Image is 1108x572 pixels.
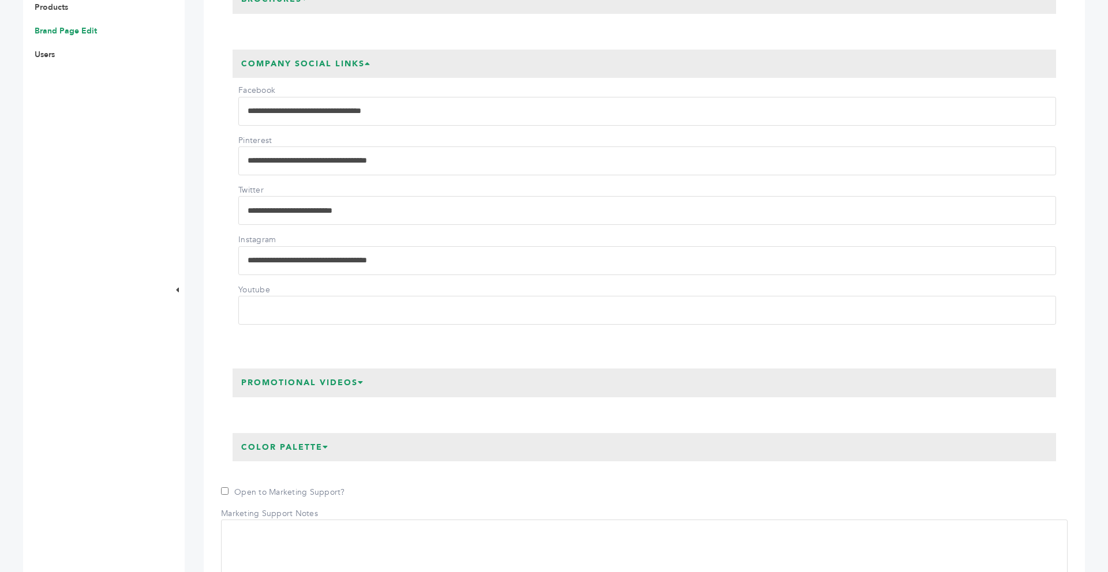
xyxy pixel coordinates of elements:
label: Marketing Support Notes [221,508,318,520]
a: Products [35,2,68,13]
a: Brand Page Edit [35,25,97,36]
input: Open to Marketing Support? [221,487,229,495]
a: Users [35,49,55,60]
h3: Company Social Links [233,50,380,78]
h3: Color Palette [233,433,338,462]
label: Pinterest [238,135,319,146]
label: Twitter [238,185,319,196]
label: Youtube [238,284,319,296]
label: Facebook [238,85,319,96]
label: Instagram [238,234,319,246]
label: Open to Marketing Support? [221,487,345,498]
h3: Promotional Videos [233,368,373,397]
